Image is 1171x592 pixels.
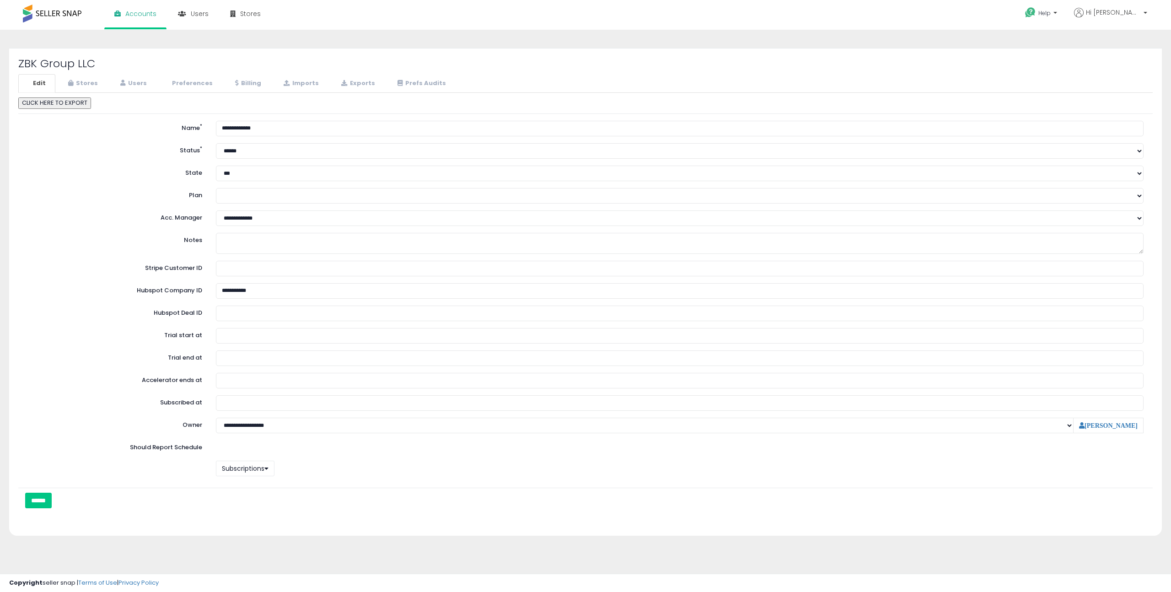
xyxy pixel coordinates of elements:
[18,97,91,109] button: CLICK HERE TO EXPORT
[21,306,209,318] label: Hubspot Deal ID
[125,9,156,18] span: Accounts
[157,74,222,93] a: Preferences
[21,261,209,273] label: Stripe Customer ID
[21,395,209,407] label: Subscribed at
[18,58,1153,70] h2: ZBK Group LLC
[1086,8,1141,17] span: Hi [PERSON_NAME]
[1074,8,1147,28] a: Hi [PERSON_NAME]
[118,578,159,587] a: Privacy Policy
[21,188,209,200] label: Plan
[56,74,107,93] a: Stores
[21,121,209,133] label: Name
[191,9,209,18] span: Users
[21,233,209,245] label: Notes
[183,421,202,430] label: Owner
[240,9,261,18] span: Stores
[223,74,271,93] a: Billing
[1025,7,1036,18] i: Get Help
[329,74,385,93] a: Exports
[1038,9,1051,17] span: Help
[21,373,209,385] label: Accelerator ends at
[21,210,209,222] label: Acc. Manager
[78,578,117,587] a: Terms of Use
[21,166,209,178] label: State
[21,350,209,362] label: Trial end at
[21,143,209,155] label: Status
[9,578,43,587] strong: Copyright
[130,443,202,452] label: Should Report Schedule
[272,74,328,93] a: Imports
[1079,422,1138,429] a: [PERSON_NAME]
[21,283,209,295] label: Hubspot Company ID
[18,74,55,93] a: Edit
[108,74,156,93] a: Users
[216,461,274,476] button: Subscriptions
[386,74,456,93] a: Prefs Audits
[9,579,159,587] div: seller snap | |
[21,328,209,340] label: Trial start at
